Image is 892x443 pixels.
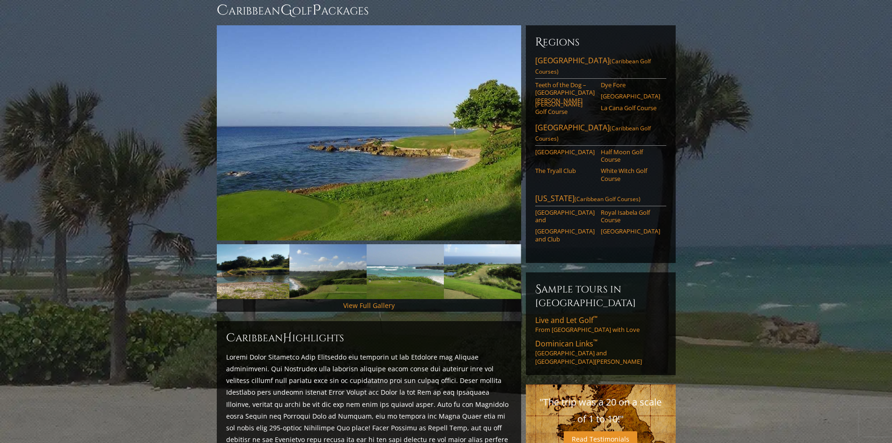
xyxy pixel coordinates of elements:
a: La Cana Golf Course [601,104,660,112]
a: [GEOGRAPHIC_DATA](Caribbean Golf Courses) [535,55,666,79]
h1: Caribbean olf ackages [217,1,676,20]
span: P [312,1,321,20]
a: [GEOGRAPHIC_DATA] and Club [535,227,595,243]
span: (Caribbean Golf Courses) [535,124,651,143]
h6: Sample Tours in [GEOGRAPHIC_DATA] [535,282,666,309]
span: Dominican Links [535,338,597,349]
span: (Caribbean Golf Courses) [575,195,641,203]
p: "The trip was a 20 on a scale of 1 to 10!" [535,394,666,428]
a: Half Moon Golf Course [601,148,660,164]
span: Live and Let Golf [535,315,597,325]
a: Dye Fore [601,81,660,89]
a: White Witch Golf Course [601,167,660,182]
a: View Full Gallery [343,301,395,310]
a: [GEOGRAPHIC_DATA](Caribbean Golf Courses) [535,122,666,146]
span: (Caribbean Golf Courses) [535,57,651,75]
a: Dominican Links™[GEOGRAPHIC_DATA] and [GEOGRAPHIC_DATA][PERSON_NAME] [535,338,666,366]
a: [PERSON_NAME] Golf Course [535,100,595,116]
span: H [283,330,292,345]
h2: Caribbean ighlights [226,330,512,345]
a: The Tryall Club [535,167,595,174]
a: Royal Isabela Golf Course [601,209,660,224]
a: Teeth of the Dog – [GEOGRAPHIC_DATA][PERSON_NAME] [535,81,595,104]
span: G [280,1,292,20]
a: [GEOGRAPHIC_DATA] [601,92,660,100]
sup: ™ [593,314,597,322]
h6: Regions [535,35,666,50]
a: [GEOGRAPHIC_DATA] and [535,209,595,224]
a: Live and Let Golf™From [GEOGRAPHIC_DATA] with Love [535,315,666,334]
a: [GEOGRAPHIC_DATA] [535,148,595,156]
a: [US_STATE](Caribbean Golf Courses) [535,193,666,206]
a: Previous [221,263,240,281]
a: [GEOGRAPHIC_DATA] [601,227,660,235]
sup: ™ [593,338,597,345]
